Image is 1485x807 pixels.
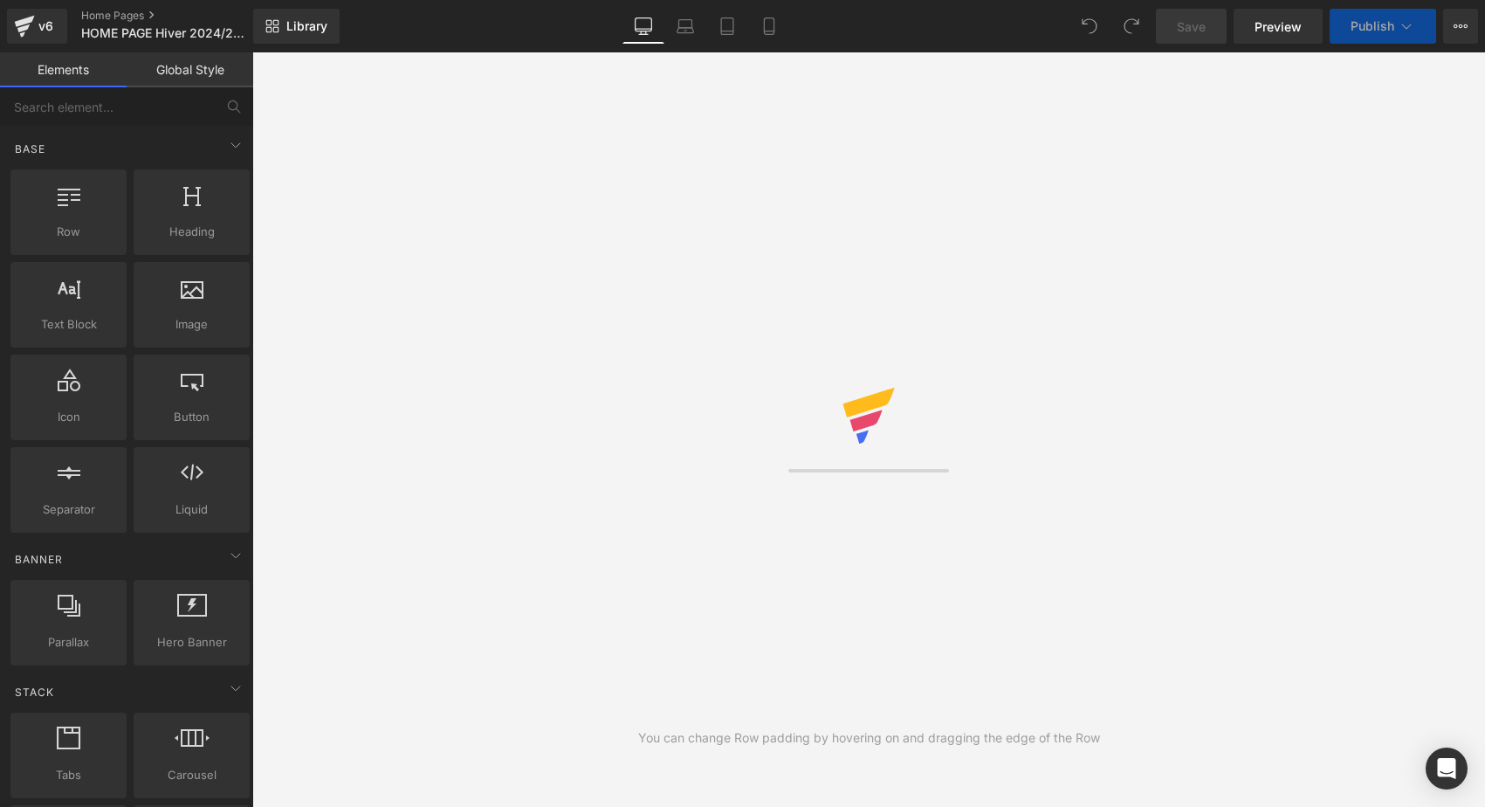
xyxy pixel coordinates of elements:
span: Base [13,141,47,157]
span: Hero Banner [139,633,244,652]
div: You can change Row padding by hovering on and dragging the edge of the Row [638,728,1100,748]
span: Parallax [16,633,121,652]
span: Carousel [139,766,244,784]
a: Laptop [664,9,706,44]
button: Undo [1072,9,1107,44]
span: Tabs [16,766,121,784]
span: Stack [13,684,56,700]
a: Global Style [127,52,253,87]
a: Desktop [622,9,664,44]
span: Image [139,315,244,334]
button: Publish [1330,9,1436,44]
span: HOME PAGE Hiver 2024/25 (Gilet) [81,26,249,40]
a: Mobile [748,9,790,44]
div: Open Intercom Messenger [1426,748,1468,790]
span: Library [286,18,327,34]
a: Tablet [706,9,748,44]
span: Publish [1351,19,1394,33]
span: Liquid [139,500,244,519]
span: Text Block [16,315,121,334]
div: v6 [35,15,57,38]
span: Save [1177,17,1206,36]
a: v6 [7,9,67,44]
span: Heading [139,223,244,241]
button: Redo [1114,9,1149,44]
span: Separator [16,500,121,519]
span: Row [16,223,121,241]
span: Button [139,408,244,426]
span: Icon [16,408,121,426]
button: More [1443,9,1478,44]
span: Banner [13,551,65,568]
span: Preview [1255,17,1302,36]
a: New Library [253,9,340,44]
a: Home Pages [81,9,282,23]
a: Preview [1234,9,1323,44]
